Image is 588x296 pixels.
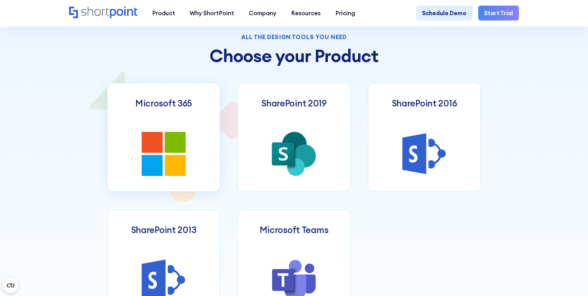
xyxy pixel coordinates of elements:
[3,278,18,293] button: Open CMP widget
[335,9,355,17] div: Pricing
[190,9,234,17] div: Why ShortPoint
[478,6,519,20] a: Start Trial
[249,9,276,17] div: Company
[284,6,328,20] a: Resources
[261,98,327,109] h3: SharePoint 2019
[416,6,472,20] a: Schedule Demo
[135,98,192,109] h3: Microsoft 365
[107,83,220,192] a: Microsoft 365
[107,34,481,40] div: All the design tools you need
[238,83,351,192] a: SharePoint 2019
[152,9,175,17] div: Product
[328,6,362,20] a: Pricing
[557,266,588,296] iframe: Chat Widget
[183,6,241,20] a: Why ShortPoint
[291,9,321,17] div: Resources
[392,98,457,109] h3: SharePoint 2016
[368,83,481,192] a: SharePoint 2016
[107,46,481,65] h2: Choose your Product
[131,225,197,235] h3: SharePoint 2013
[260,225,329,235] h3: Microsoft Teams
[241,6,284,20] a: Company
[69,7,138,19] a: Home
[145,6,182,20] a: Product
